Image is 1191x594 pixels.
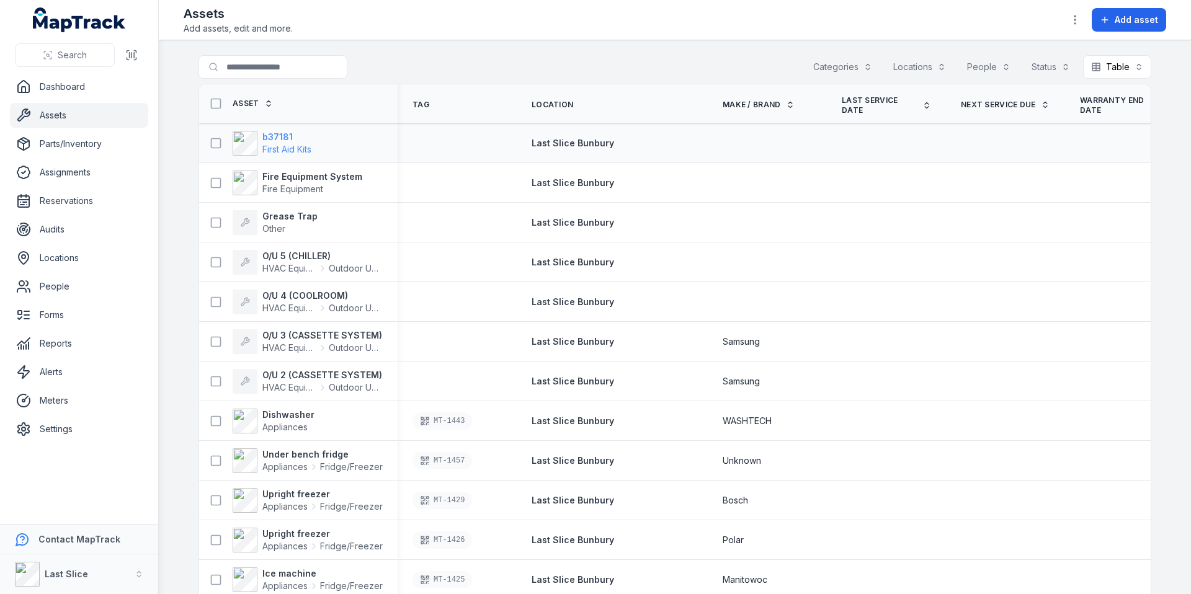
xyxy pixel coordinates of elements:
[10,131,148,156] a: Parts/Inventory
[262,342,316,354] span: HVAC Equipment
[532,335,614,348] a: Last Slice Bunbury
[842,95,917,115] span: Last service date
[413,412,472,430] div: MT-1443
[233,99,273,109] a: Asset
[1092,8,1166,32] button: Add asset
[233,131,311,156] a: b37181First Aid Kits
[320,580,383,592] span: Fridge/Freezer
[10,331,148,356] a: Reports
[233,488,383,513] a: Upright freezerAppliancesFridge/Freezer
[262,448,383,461] strong: Under bench fridge
[10,417,148,441] a: Settings
[532,495,614,505] span: Last Slice Bunbury
[532,415,614,426] span: Last Slice Bunbury
[329,342,383,354] span: Outdoor Unit (Condenser)
[262,500,308,513] span: Appliances
[532,177,614,188] span: Last Slice Bunbury
[1080,95,1156,115] span: Warranty End Date
[184,5,293,22] h2: Assets
[233,528,383,552] a: Upright freezerAppliancesFridge/Freezer
[723,100,781,110] span: Make / Brand
[413,492,472,509] div: MT-1429
[532,100,573,110] span: Location
[532,296,614,308] a: Last Slice Bunbury
[723,375,760,388] span: Samsung
[10,160,148,185] a: Assignments
[262,580,308,592] span: Appliances
[262,528,383,540] strong: Upright freezer
[262,171,362,183] strong: Fire Equipment System
[10,103,148,128] a: Assets
[262,488,383,500] strong: Upright freezer
[532,415,614,427] a: Last Slice Bunbury
[723,534,744,546] span: Polar
[842,95,931,115] a: Last service date
[233,329,383,354] a: O/U 3 (CASSETTE SYSTEM)HVAC EquipmentOutdoor Unit (Condenser)
[262,184,323,194] span: Fire Equipment
[961,100,1036,110] span: Next Service Due
[10,274,148,299] a: People
[15,43,115,67] button: Search
[233,369,383,394] a: O/U 2 (CASSETTE SYSTEM)HVAC EquipmentOutdoor Unit (Condenser)
[10,388,148,413] a: Meters
[532,534,614,546] a: Last Slice Bunbury
[1024,55,1078,79] button: Status
[959,55,1019,79] button: People
[262,223,285,234] span: Other
[262,210,318,223] strong: Grease Trap
[532,217,614,228] span: Last Slice Bunbury
[233,210,318,235] a: Grease TrapOther
[262,329,383,342] strong: O/U 3 (CASSETTE SYSTEM)
[532,257,614,267] span: Last Slice Bunbury
[532,137,614,149] a: Last Slice Bunbury
[38,534,120,544] strong: Contact MapTrack
[723,574,767,586] span: Manitowoc
[184,22,293,35] span: Add assets, edit and more.
[33,7,126,32] a: MapTrack
[532,138,614,148] span: Last Slice Bunbury
[532,296,614,307] span: Last Slice Bunbury
[329,262,383,275] span: Outdoor Unit (Condenser)
[233,250,383,275] a: O/U 5 (CHILLER)HVAC EquipmentOutdoor Unit (Condenser)
[532,375,614,388] a: Last Slice Bunbury
[10,303,148,327] a: Forms
[329,302,383,314] span: Outdoor Unit (Condenser)
[413,100,429,110] span: Tag
[532,454,614,467] a: Last Slice Bunbury
[233,171,362,195] a: Fire Equipment SystemFire Equipment
[262,250,383,262] strong: O/U 5 (CHILLER)
[10,188,148,213] a: Reservations
[262,567,383,580] strong: Ice machine
[532,216,614,229] a: Last Slice Bunbury
[45,569,88,579] strong: Last Slice
[320,540,383,552] span: Fridge/Freezer
[262,262,316,275] span: HVAC Equipment
[1083,55,1151,79] button: Table
[413,571,472,588] div: MT-1425
[723,454,761,467] span: Unknown
[262,144,311,154] span: First Aid Kits
[10,74,148,99] a: Dashboard
[233,567,383,592] a: Ice machineAppliancesFridge/Freezer
[413,452,472,469] div: MT-1457
[532,455,614,466] span: Last Slice Bunbury
[58,49,87,61] span: Search
[10,360,148,384] a: Alerts
[10,246,148,270] a: Locations
[532,574,614,585] span: Last Slice Bunbury
[233,409,314,433] a: DishwasherAppliances
[262,422,308,432] span: Appliances
[532,177,614,189] a: Last Slice Bunbury
[532,376,614,386] span: Last Slice Bunbury
[262,369,383,381] strong: O/U 2 (CASSETTE SYSTEM)
[262,409,314,421] strong: Dishwasher
[532,534,614,545] span: Last Slice Bunbury
[262,381,316,394] span: HVAC Equipment
[320,461,383,473] span: Fridge/Freezer
[320,500,383,513] span: Fridge/Freezer
[532,256,614,268] a: Last Slice Bunbury
[723,335,760,348] span: Samsung
[233,99,259,109] span: Asset
[10,217,148,242] a: Audits
[329,381,383,394] span: Outdoor Unit (Condenser)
